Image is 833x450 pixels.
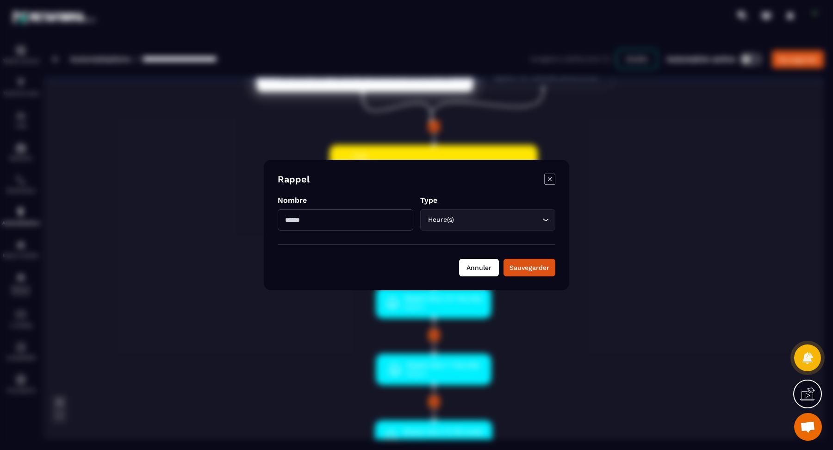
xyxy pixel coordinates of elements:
[278,174,310,187] h4: Rappel
[510,263,549,272] div: Sauvegarder
[420,209,556,231] div: Search for option
[456,215,541,225] input: Search for option
[420,196,556,205] p: Type
[426,215,456,225] span: Heure(s)
[278,196,413,205] p: Nombre
[794,413,822,441] a: Ouvrir le chat
[459,259,499,276] button: Annuler
[504,259,555,276] button: Sauvegarder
